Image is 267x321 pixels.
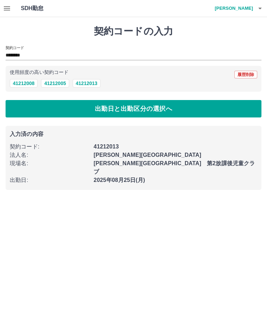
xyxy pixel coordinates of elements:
[94,160,255,175] b: [PERSON_NAME][GEOGRAPHIC_DATA] 第2放課後児童クラブ
[10,131,257,137] p: 入力済の内容
[10,70,68,75] p: 使用頻度の高い契約コード
[6,45,24,51] h2: 契約コード
[73,79,100,87] button: 41212013
[10,159,89,168] p: 現場名 :
[10,79,38,87] button: 41212008
[94,144,119,150] b: 41212013
[10,176,89,184] p: 出勤日 :
[94,152,201,158] b: [PERSON_NAME][GEOGRAPHIC_DATA]
[10,151,89,159] p: 法人名 :
[234,71,257,78] button: 履歴削除
[41,79,69,87] button: 41212005
[6,25,261,37] h1: 契約コードの入力
[10,143,89,151] p: 契約コード :
[6,100,261,117] button: 出勤日と出勤区分の選択へ
[94,177,145,183] b: 2025年08月25日(月)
